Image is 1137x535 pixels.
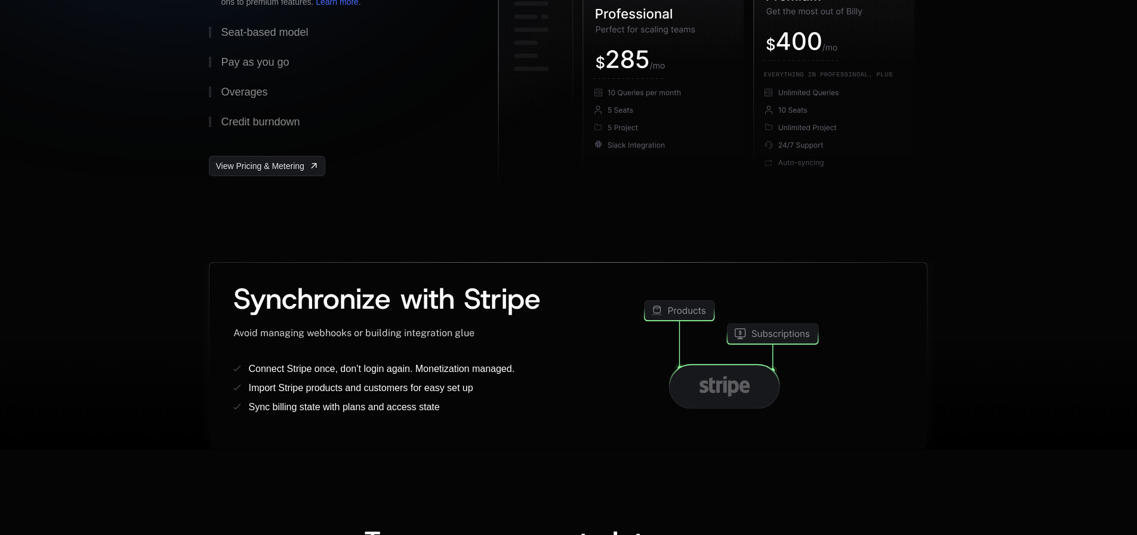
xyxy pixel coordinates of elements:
[209,47,460,77] button: Pay as you go
[221,116,300,127] div: Credit burndown
[209,107,460,137] button: Credit burndown
[233,279,541,318] span: Synchronize with Stripe
[248,402,439,412] span: Sync billing state with plans and access state
[248,364,514,374] span: Connect Stripe once, don’t login again. Monetization managed.
[248,383,473,393] span: Import Stripe products and customers for easy set up
[233,327,474,339] span: Avoid managing webhooks or building integration glue
[209,77,460,107] button: Overages
[607,50,649,68] g: 285
[221,87,267,97] div: Overages
[221,57,289,67] div: Pay as you go
[221,27,308,38] div: Seat-based model
[209,17,460,47] button: Seat-based model
[777,32,821,50] g: 400
[215,160,304,172] span: View Pricing & Metering
[209,156,325,176] a: [object Object],[object Object]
